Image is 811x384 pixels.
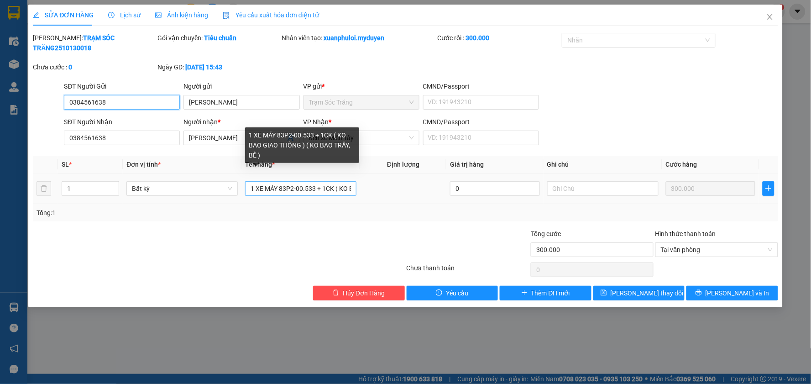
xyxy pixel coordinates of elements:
[446,288,468,298] span: Yêu cầu
[303,81,419,91] div: VP gửi
[309,95,414,109] span: Trạm Sóc Trăng
[62,161,69,168] span: SL
[333,289,339,297] span: delete
[108,12,115,18] span: clock-circle
[185,63,222,71] b: [DATE] 15:43
[126,161,161,168] span: Đơn vị tính
[8,63,71,82] span: VP gửi:
[450,161,484,168] span: Giá trị hàng
[666,181,756,196] input: 0
[108,11,141,19] span: Lịch sử
[531,288,570,298] span: Thêm ĐH mới
[309,131,414,145] span: Bến xe Miền Tây
[547,181,659,196] input: Ghi Chú
[407,286,498,300] button: exclamation-circleYêu cầu
[183,117,299,127] div: Người nhận
[33,11,94,19] span: SỬA ĐƠN HÀNG
[204,34,236,42] b: Tiêu chuẩn
[423,117,539,127] div: CMND/Passport
[136,31,176,48] p: Ngày giờ in:
[303,118,329,126] span: VP Nhận
[387,161,419,168] span: Định lượng
[136,39,176,48] span: [DATE]
[54,29,119,36] span: TP.HCM -SÓC TRĂNG
[763,185,774,192] span: plus
[593,286,685,300] button: save[PERSON_NAME] thay đổi
[706,288,769,298] span: [PERSON_NAME] và In
[313,286,405,300] button: deleteHủy Đơn Hàng
[8,63,71,82] span: Trạm Sóc Trăng
[324,34,385,42] b: xuanphuloi.myduyen
[438,33,560,43] div: Cước rồi :
[282,33,436,43] div: Nhân viên tạo:
[223,11,319,19] span: Yêu cầu xuất hóa đơn điện tử
[466,34,490,42] b: 300.000
[157,62,280,72] div: Ngày GD:
[611,288,684,298] span: [PERSON_NAME] thay đổi
[343,288,385,298] span: Hủy Đơn Hàng
[53,38,127,47] strong: PHIẾU GỬI HÀNG
[245,181,356,196] input: VD: Bàn, Ghế
[405,263,530,279] div: Chưa thanh toán
[33,33,156,53] div: [PERSON_NAME]:
[155,11,208,19] span: Ảnh kiện hàng
[423,81,539,91] div: CMND/Passport
[696,289,702,297] span: printer
[37,181,51,196] button: delete
[64,117,180,127] div: SĐT Người Nhận
[763,181,774,196] button: plus
[436,289,442,297] span: exclamation-circle
[58,5,121,25] strong: XE KHÁCH MỸ DUYÊN
[686,286,778,300] button: printer[PERSON_NAME] và In
[91,63,173,82] span: VP nhận:
[666,161,697,168] span: Cước hàng
[544,156,662,174] th: Ghi chú
[655,230,716,237] label: Hình thức thanh toán
[155,12,162,18] span: picture
[661,243,773,257] span: Tại văn phòng
[500,286,591,300] button: plusThêm ĐH mới
[157,33,280,43] div: Gói vận chuyển:
[223,12,230,19] img: icon
[757,5,783,30] button: Close
[64,81,180,91] div: SĐT Người Gửi
[37,208,313,218] div: Tổng: 1
[766,13,774,21] span: close
[531,230,561,237] span: Tổng cước
[91,63,173,82] span: Bến xe Miền Tây
[183,81,299,91] div: Người gửi
[33,62,156,72] div: Chưa cước :
[33,12,39,18] span: edit
[601,289,607,297] span: save
[132,182,232,195] span: Bất kỳ
[521,289,528,297] span: plus
[245,127,359,163] div: 1 XE MÁY 83P2-00.533 + 1CK ( KO BAO GIAO THÔNG ) ( KO BAO TRẦY, BỂ )
[68,63,72,71] b: 0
